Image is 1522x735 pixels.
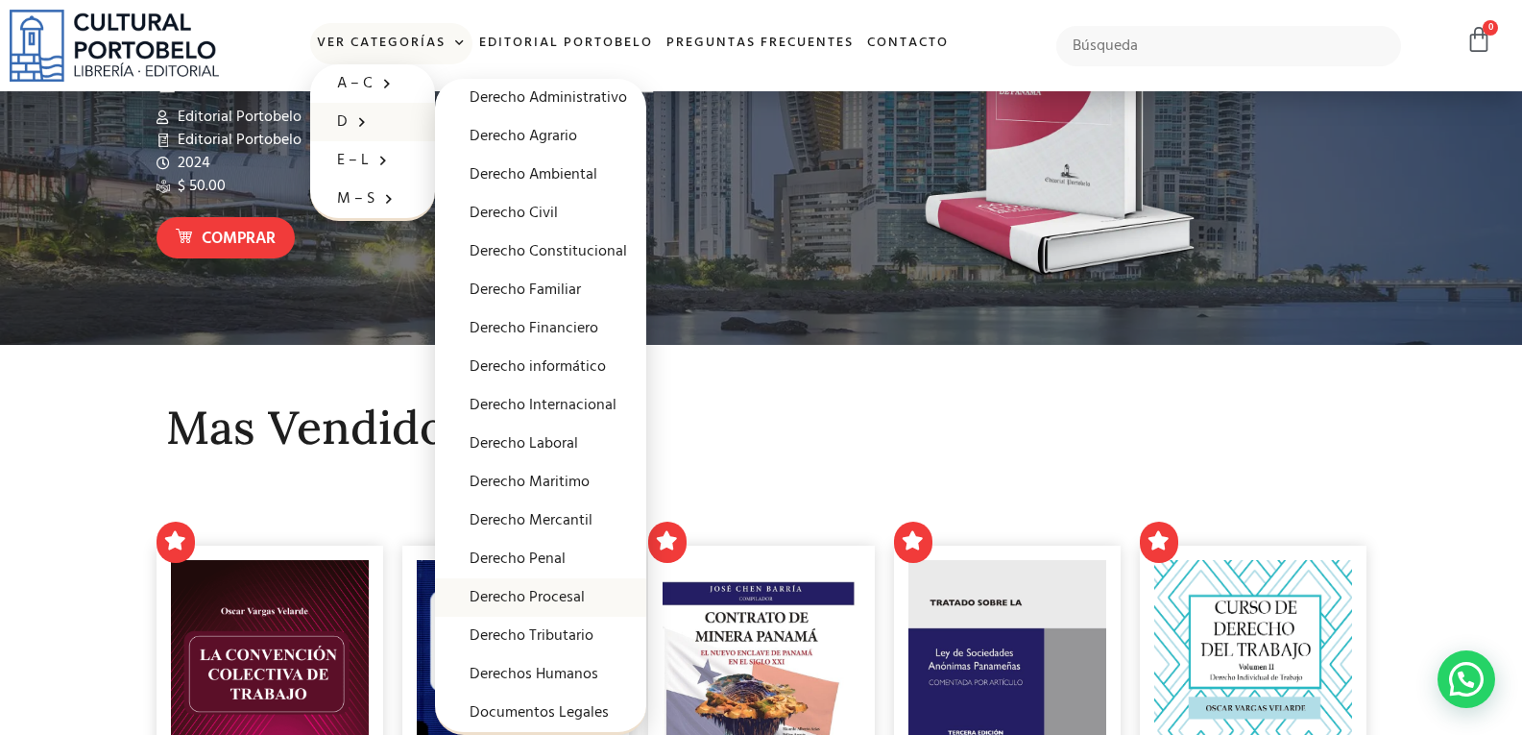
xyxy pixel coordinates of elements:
[1483,20,1498,36] span: 0
[435,348,646,386] a: Derecho informático
[435,117,646,156] a: Derecho Agrario
[860,23,955,64] a: Contacto
[310,141,435,180] a: E – L
[1465,26,1492,54] a: 0
[472,23,660,64] a: Editorial Portobelo
[310,64,435,103] a: A – C
[660,23,860,64] a: Preguntas frecuentes
[435,233,646,271] a: Derecho Constitucional
[1056,26,1401,66] input: Búsqueda
[435,386,646,425] a: Derecho Internacional
[435,540,646,578] a: Derecho Penal
[310,23,472,64] a: Ver Categorías
[435,79,646,117] a: Derecho Administrativo
[435,79,646,735] ul: D
[435,425,646,463] a: Derecho Laboral
[435,271,646,309] a: Derecho Familiar
[435,655,646,694] a: Derechos Humanos
[202,227,276,252] span: Comprar
[173,175,226,198] span: $ 50.00
[435,309,646,348] a: Derecho Financiero
[310,64,435,221] ul: Ver Categorías
[435,502,646,540] a: Derecho Mercantil
[310,180,435,218] a: M – S
[435,617,646,655] a: Derecho Tributario
[435,194,646,233] a: Derecho Civil
[173,106,302,129] span: Editorial Portobelo
[157,217,295,258] a: Comprar
[435,578,646,617] a: Derecho Procesal
[435,694,646,732] a: Documentos Legales
[173,129,302,152] span: Editorial Portobelo
[435,156,646,194] a: Derecho Ambiental
[166,403,1357,453] h2: Mas Vendidos
[435,463,646,502] a: Derecho Maritimo
[310,103,435,141] a: D
[173,152,210,175] span: 2024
